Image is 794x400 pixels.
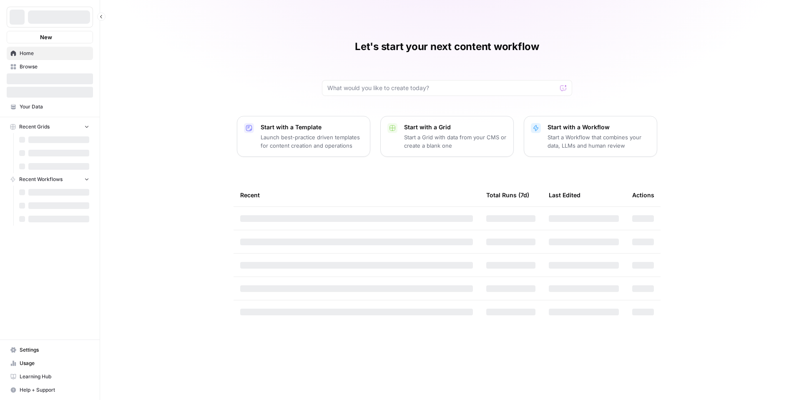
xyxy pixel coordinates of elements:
div: Recent [240,184,473,206]
a: Settings [7,343,93,357]
h1: Let's start your next content workflow [355,40,539,53]
a: Usage [7,357,93,370]
span: New [40,33,52,41]
span: Recent Grids [19,123,50,131]
p: Start a Grid with data from your CMS or create a blank one [404,133,507,150]
p: Start with a Grid [404,123,507,131]
span: Settings [20,346,89,354]
a: Home [7,47,93,60]
span: Usage [20,360,89,367]
button: Start with a GridStart a Grid with data from your CMS or create a blank one [380,116,514,157]
a: Browse [7,60,93,73]
div: Total Runs (7d) [486,184,529,206]
span: Learning Hub [20,373,89,380]
button: Recent Workflows [7,173,93,186]
span: Browse [20,63,89,70]
p: Launch best-practice driven templates for content creation and operations [261,133,363,150]
a: Learning Hub [7,370,93,383]
button: Recent Grids [7,121,93,133]
button: Start with a WorkflowStart a Workflow that combines your data, LLMs and human review [524,116,657,157]
div: Last Edited [549,184,580,206]
span: Home [20,50,89,57]
span: Recent Workflows [19,176,63,183]
span: Your Data [20,103,89,111]
button: New [7,31,93,43]
button: Start with a TemplateLaunch best-practice driven templates for content creation and operations [237,116,370,157]
p: Start a Workflow that combines your data, LLMs and human review [548,133,650,150]
a: Your Data [7,100,93,113]
p: Start with a Workflow [548,123,650,131]
button: Help + Support [7,383,93,397]
div: Actions [632,184,654,206]
span: Help + Support [20,386,89,394]
p: Start with a Template [261,123,363,131]
input: What would you like to create today? [327,84,557,92]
